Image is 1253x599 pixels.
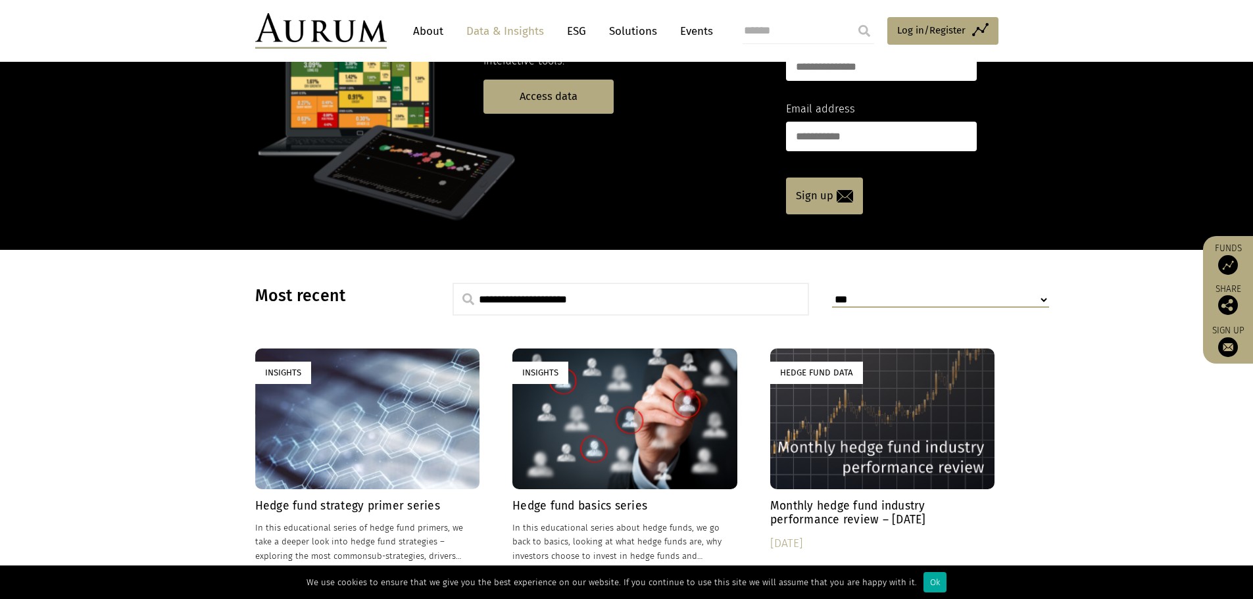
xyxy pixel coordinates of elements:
[770,535,995,553] div: [DATE]
[887,17,998,45] a: Log in/Register
[368,551,424,561] span: sub-strategies
[512,521,737,562] p: In this educational series about hedge funds, we go back to basics, looking at what hedge funds a...
[406,19,450,43] a: About
[255,362,311,383] div: Insights
[674,19,713,43] a: Events
[897,22,966,38] span: Log in/Register
[483,80,614,113] a: Access data
[255,499,480,513] h4: Hedge fund strategy primer series
[512,362,568,383] div: Insights
[851,18,877,44] input: Submit
[1218,295,1238,315] img: Share this post
[1218,255,1238,275] img: Access Funds
[255,13,387,49] img: Aurum
[786,101,855,118] label: Email address
[602,19,664,43] a: Solutions
[1210,243,1246,275] a: Funds
[560,19,593,43] a: ESG
[770,499,995,527] h4: Monthly hedge fund industry performance review – [DATE]
[923,572,946,592] div: Ok
[1210,285,1246,315] div: Share
[512,499,737,513] h4: Hedge fund basics series
[837,190,853,203] img: email-icon
[786,178,863,214] a: Sign up
[255,286,420,306] h3: Most recent
[1218,337,1238,357] img: Sign up to our newsletter
[460,19,551,43] a: Data & Insights
[1210,325,1246,357] a: Sign up
[255,521,480,562] p: In this educational series of hedge fund primers, we take a deeper look into hedge fund strategie...
[462,293,474,305] img: search.svg
[770,362,863,383] div: Hedge Fund Data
